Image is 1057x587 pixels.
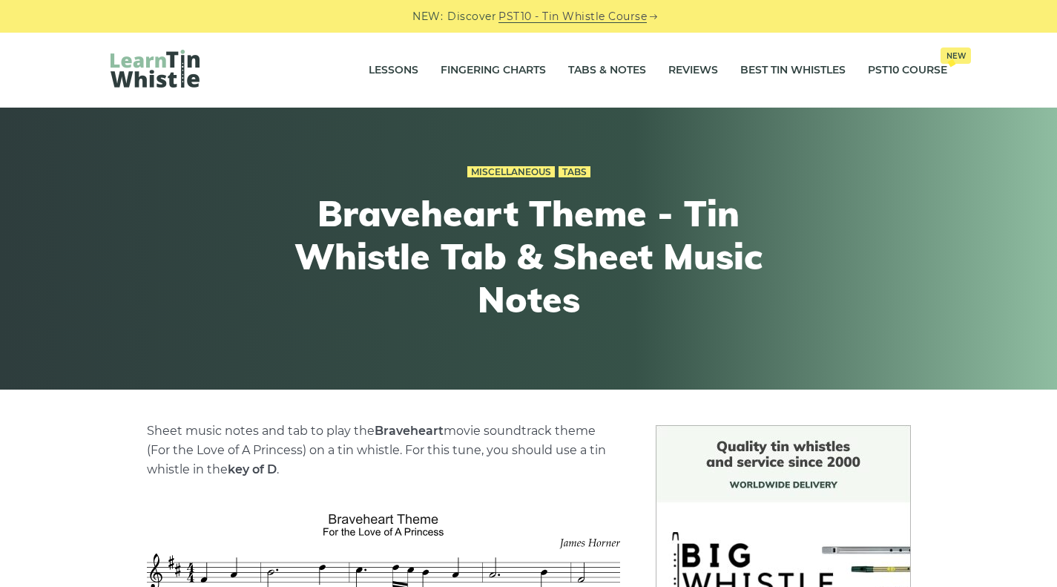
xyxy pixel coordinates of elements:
a: PST10 CourseNew [868,52,947,89]
a: Lessons [369,52,418,89]
h1: Braveheart Theme - Tin Whistle Tab & Sheet Music Notes [256,192,802,321]
a: Tabs & Notes [568,52,646,89]
img: LearnTinWhistle.com [111,50,200,88]
a: Tabs [559,166,590,178]
a: Best Tin Whistles [740,52,846,89]
a: Reviews [668,52,718,89]
strong: key of D [228,462,277,476]
a: Fingering Charts [441,52,546,89]
span: New [941,47,971,64]
a: Miscellaneous [467,166,555,178]
strong: Braveheart [375,424,444,438]
p: Sheet music notes and tab to play the movie soundtrack theme (For the Love of A Princess) on a ti... [147,422,620,479]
